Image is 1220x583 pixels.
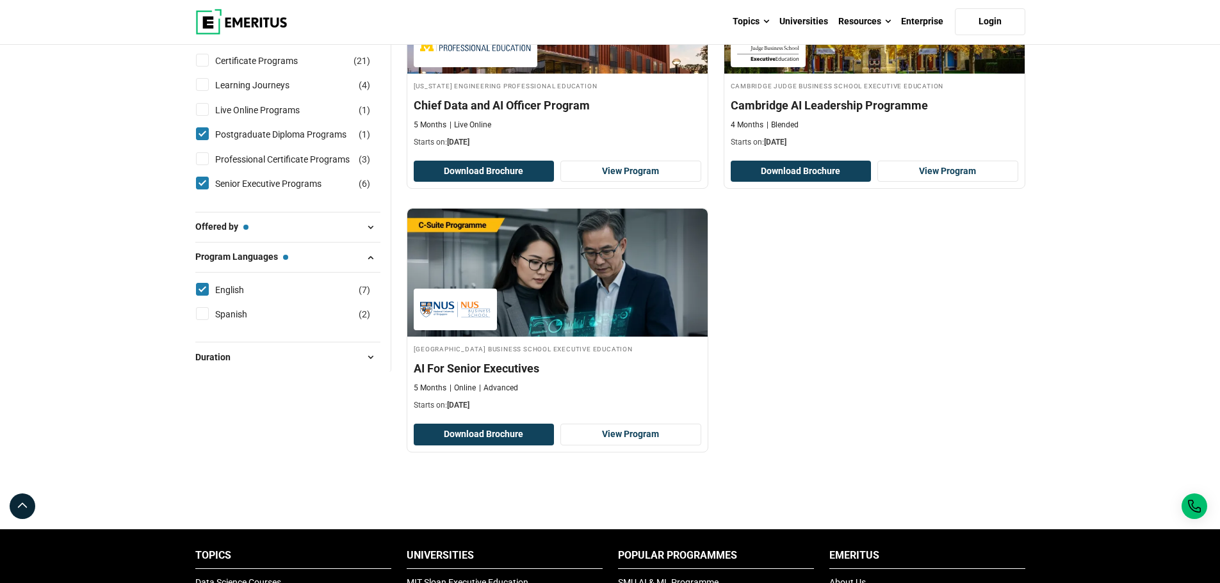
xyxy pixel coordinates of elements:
a: Senior Executive Programs [215,177,347,191]
img: Cambridge Judge Business School Executive Education [737,32,799,61]
a: View Program [560,424,701,445]
span: [DATE] [447,401,469,410]
button: Download Brochure [414,161,555,182]
button: Offered by [195,218,380,237]
span: Program Languages [195,250,288,264]
a: Login [955,8,1025,35]
span: ( ) [359,103,370,117]
span: ( ) [354,54,370,68]
p: Online [450,383,476,394]
h4: AI For Senior Executives [414,360,701,376]
a: Spanish [215,307,273,321]
span: 4 [362,80,367,90]
h4: [GEOGRAPHIC_DATA] Business School Executive Education [414,343,701,354]
p: Advanced [479,383,518,394]
span: ( ) [359,283,370,297]
p: 5 Months [414,120,446,131]
span: Duration [195,350,241,364]
button: Program Languages [195,248,380,267]
a: English [215,283,270,297]
span: Offered by [195,220,248,234]
h4: Chief Data and AI Officer Program [414,97,701,113]
span: [DATE] [447,138,469,147]
span: ( ) [359,78,370,92]
a: Certificate Programs [215,54,323,68]
span: 2 [362,309,367,319]
p: Blended [767,120,799,131]
p: Starts on: [414,137,701,148]
span: 3 [362,154,367,164]
img: National University of Singapore Business School Executive Education [420,295,491,324]
img: AI For Senior Executives | Online Leadership Course [407,209,708,337]
p: Starts on: [731,137,1018,148]
button: Download Brochure [731,161,872,182]
a: Postgraduate Diploma Programs [215,127,372,141]
a: View Program [560,161,701,182]
span: [DATE] [764,138,786,147]
p: 4 Months [731,120,763,131]
span: 1 [362,129,367,140]
button: Duration [195,347,380,367]
a: Live Online Programs [215,103,325,117]
p: 5 Months [414,383,446,394]
h4: Cambridge Judge Business School Executive Education [731,80,1018,91]
p: Starts on: [414,400,701,411]
a: View Program [877,161,1018,182]
span: ( ) [359,127,370,141]
span: ( ) [359,177,370,191]
button: Download Brochure [414,424,555,445]
span: 21 [357,56,367,66]
a: Leadership Course by National University of Singapore Business School Executive Education - Septe... [407,209,708,417]
a: Learning Journeys [215,78,315,92]
span: 6 [362,179,367,189]
p: Live Online [450,120,491,131]
span: 7 [362,285,367,295]
h4: [US_STATE] Engineering Professional Education [414,80,701,91]
span: ( ) [359,152,370,166]
h4: Cambridge AI Leadership Programme [731,97,1018,113]
img: Michigan Engineering Professional Education [420,32,532,61]
span: 1 [362,105,367,115]
a: Professional Certificate Programs [215,152,375,166]
span: ( ) [359,307,370,321]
